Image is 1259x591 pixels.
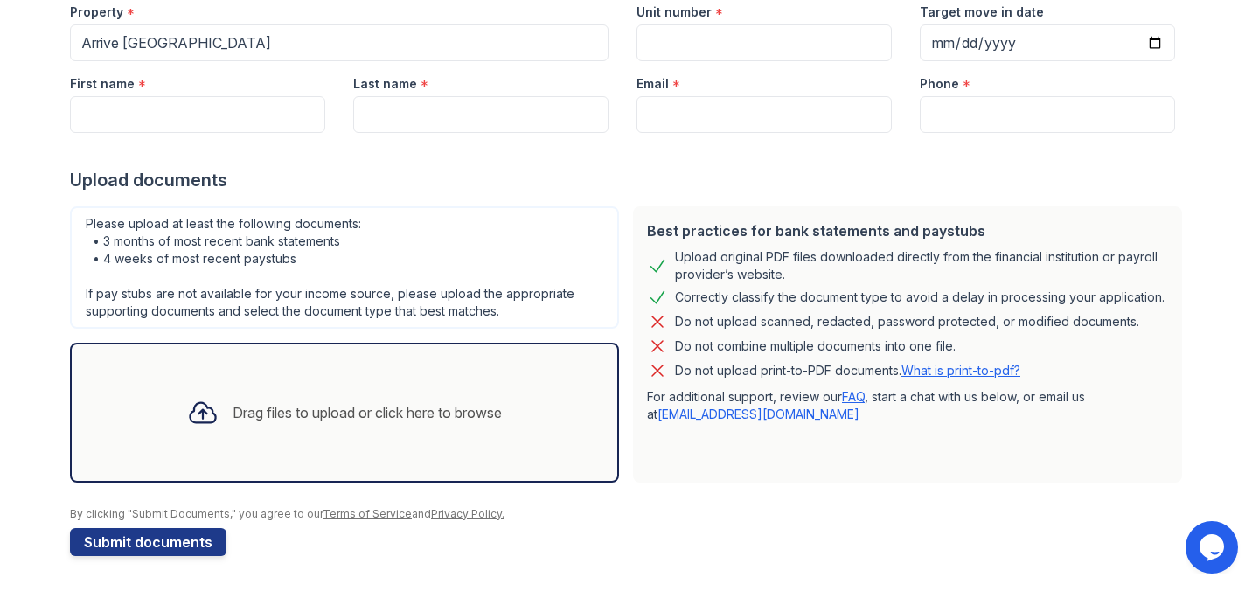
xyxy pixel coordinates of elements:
iframe: chat widget [1186,521,1242,574]
label: Phone [920,75,959,93]
div: Do not combine multiple documents into one file. [675,336,956,357]
a: Privacy Policy. [431,507,504,520]
p: Do not upload print-to-PDF documents. [675,362,1020,379]
div: By clicking "Submit Documents," you agree to our and [70,507,1189,521]
a: Terms of Service [323,507,412,520]
a: What is print-to-pdf? [901,363,1020,378]
p: For additional support, review our , start a chat with us below, or email us at [647,388,1168,423]
div: Best practices for bank statements and paystubs [647,220,1168,241]
label: Email [636,75,669,93]
div: Correctly classify the document type to avoid a delay in processing your application. [675,287,1165,308]
button: Submit documents [70,528,226,556]
label: Target move in date [920,3,1044,21]
label: Unit number [636,3,712,21]
a: [EMAIL_ADDRESS][DOMAIN_NAME] [657,407,859,421]
a: FAQ [842,389,865,404]
label: First name [70,75,135,93]
label: Last name [353,75,417,93]
div: Do not upload scanned, redacted, password protected, or modified documents. [675,311,1139,332]
div: Upload original PDF files downloaded directly from the financial institution or payroll provider’... [675,248,1168,283]
div: Drag files to upload or click here to browse [233,402,502,423]
div: Please upload at least the following documents: • 3 months of most recent bank statements • 4 wee... [70,206,619,329]
label: Property [70,3,123,21]
div: Upload documents [70,168,1189,192]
